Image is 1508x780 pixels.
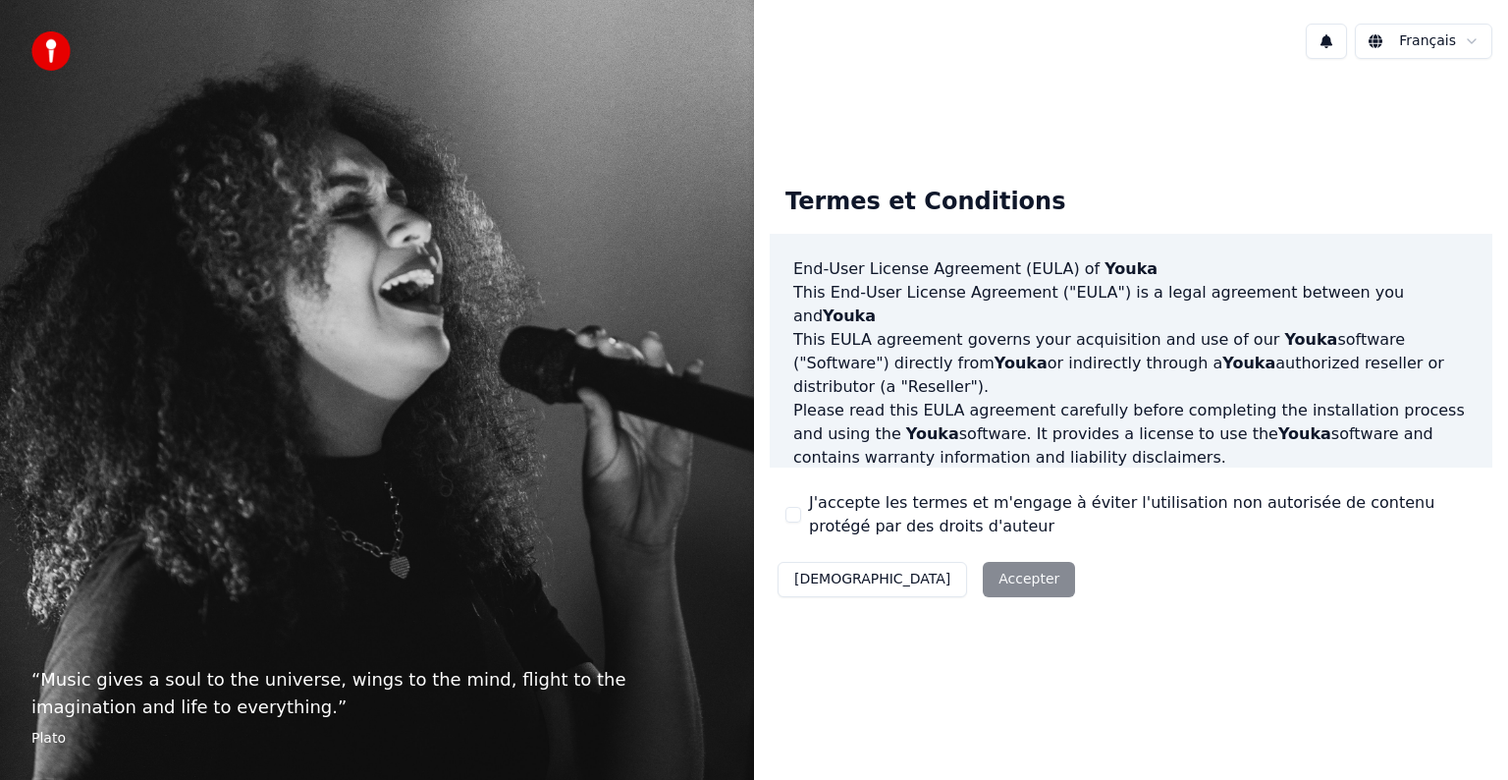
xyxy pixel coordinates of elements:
[1284,330,1337,349] span: Youka
[809,491,1477,538] label: J'accepte les termes et m'engage à éviter l'utilisation non autorisée de contenu protégé par des ...
[995,354,1048,372] span: Youka
[31,666,723,721] p: “ Music gives a soul to the universe, wings to the mind, flight to the imagination and life to ev...
[906,424,959,443] span: Youka
[1104,259,1158,278] span: Youka
[793,328,1469,399] p: This EULA agreement governs your acquisition and use of our software ("Software") directly from o...
[793,257,1469,281] h3: End-User License Agreement (EULA) of
[823,306,876,325] span: Youka
[1278,424,1331,443] span: Youka
[31,31,71,71] img: youka
[793,399,1469,470] p: Please read this EULA agreement carefully before completing the installation process and using th...
[778,562,967,597] button: [DEMOGRAPHIC_DATA]
[793,281,1469,328] p: This End-User License Agreement ("EULA") is a legal agreement between you and
[770,171,1081,234] div: Termes et Conditions
[31,729,723,749] footer: Plato
[1222,354,1275,372] span: Youka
